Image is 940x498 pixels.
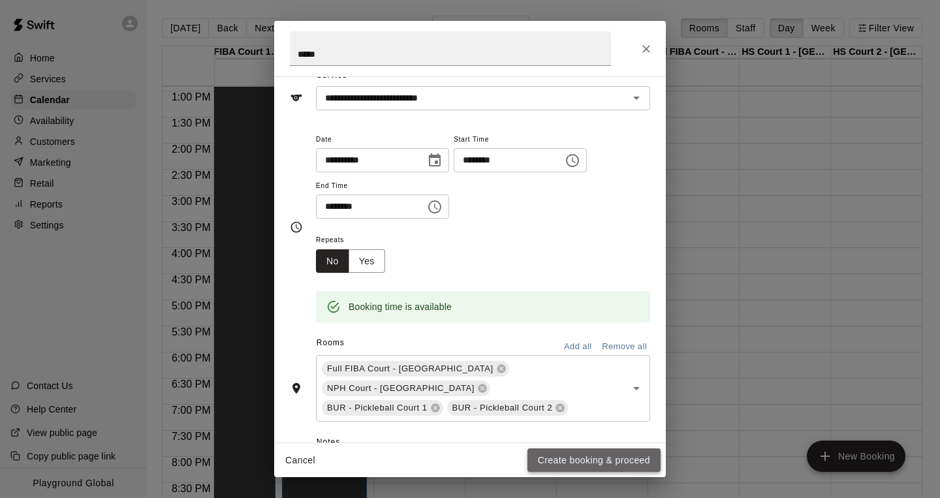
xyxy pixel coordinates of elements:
button: Remove all [599,337,650,357]
button: Open [627,89,646,107]
button: Cancel [279,448,321,473]
svg: Rooms [290,382,303,395]
button: Choose date, selected date is Aug 23, 2025 [422,148,448,174]
button: Choose time, selected time is 7:00 PM [422,194,448,220]
span: Notes [317,432,650,453]
button: Add all [557,337,599,357]
span: BUR - Pickleball Court 2 [447,401,558,414]
button: Choose time, selected time is 11:00 AM [559,148,586,174]
span: Date [316,131,449,149]
button: Yes [349,249,385,273]
span: BUR - Pickleball Court 1 [322,401,433,414]
span: Full FIBA Court - [GEOGRAPHIC_DATA] [322,362,499,375]
svg: Service [290,91,303,104]
div: BUR - Pickleball Court 1 [322,400,443,416]
span: End Time [316,178,449,195]
span: NPH Court - [GEOGRAPHIC_DATA] [322,382,480,395]
span: Rooms [317,338,345,347]
svg: Timing [290,221,303,234]
button: Create booking & proceed [527,448,661,473]
span: Repeats [316,232,396,249]
div: outlined button group [316,249,385,273]
span: Start Time [454,131,587,149]
div: Booking time is available [349,295,452,319]
button: No [316,249,349,273]
button: Open [627,379,646,397]
div: BUR - Pickleball Court 2 [447,400,569,416]
div: Full FIBA Court - [GEOGRAPHIC_DATA] [322,361,509,377]
div: NPH Court - [GEOGRAPHIC_DATA] [322,381,490,396]
span: Service [317,70,347,80]
button: Close [634,37,658,61]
